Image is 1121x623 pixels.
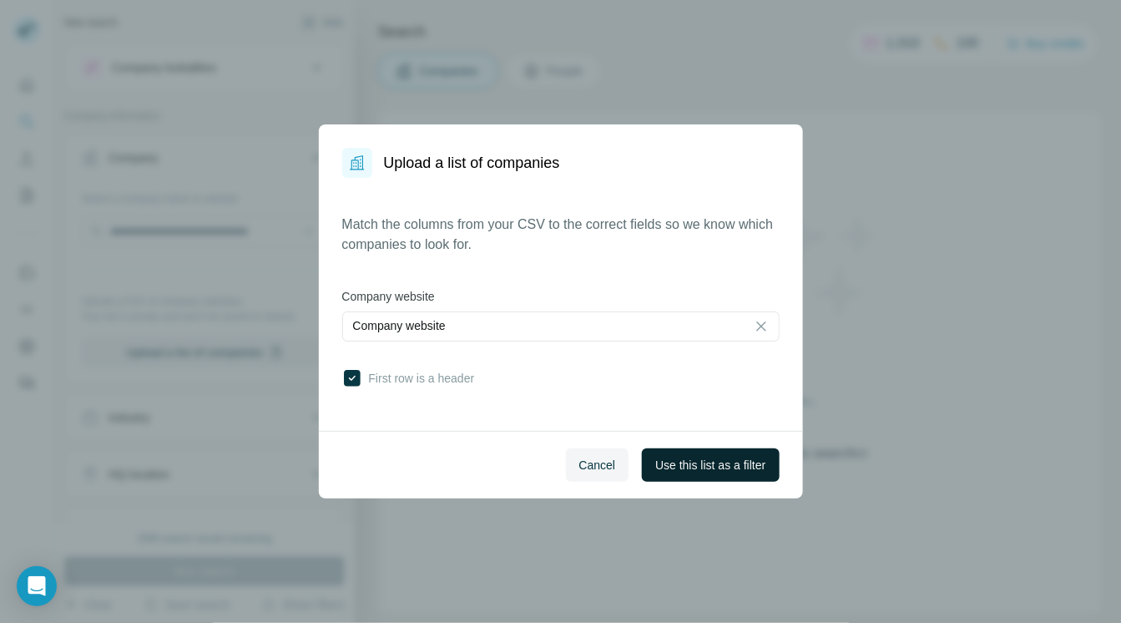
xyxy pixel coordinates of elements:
span: Use this list as a filter [655,457,765,474]
span: First row is a header [362,370,475,387]
button: Use this list as a filter [642,448,779,482]
div: Open Intercom Messenger [17,566,57,606]
p: Company website [353,317,446,334]
p: Match the columns from your CSV to the correct fields so we know which companies to look for. [342,215,780,255]
h1: Upload a list of companies [384,151,560,175]
span: Cancel [579,457,616,474]
button: Cancel [566,448,629,482]
label: Company website [342,288,780,305]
